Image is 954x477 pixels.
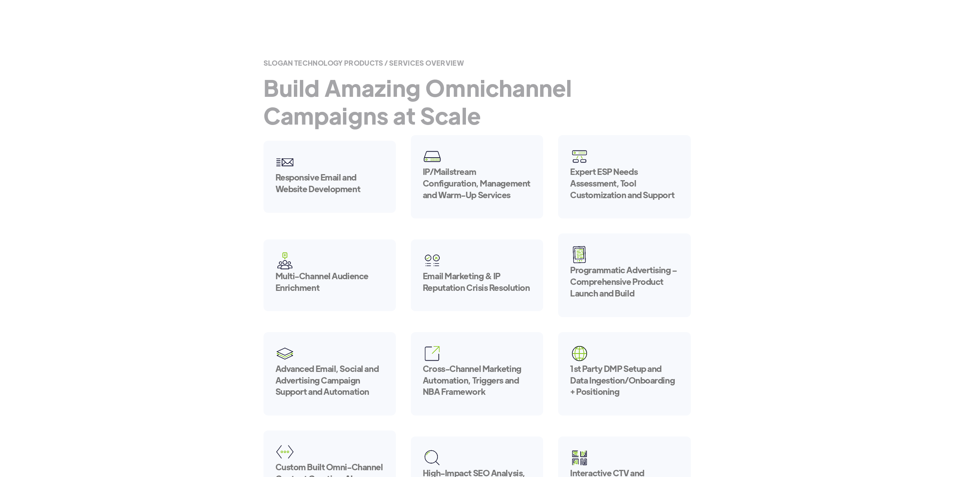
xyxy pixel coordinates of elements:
h5: Responsive Email and Website Development [276,172,384,195]
h5: Email Marketing & IP Reputation Crisis Resolution [423,270,531,293]
h5: Cross-Channel Marketing Automation, Triggers and NBA Framework [423,363,531,397]
h5: 1st Party DMP Setup and Data Ingestion/Onboarding + Positioning [570,363,678,397]
h5: IP/Mailstream Configuration, Management and Warm-Up Services [423,166,531,200]
h5: Multi-Channel Audience Enrichment [276,270,384,293]
h5: Programmatic Advertising – Comprehensive Product Launch and Build [570,264,678,299]
h5: Expert ESP Needs Assessment, Tool Customization and Support [570,166,678,200]
h5: Advanced Email, Social and Advertising Campaign Support and Automation [276,363,384,397]
h1: Build Amazing Omnichannel Campaigns at Scale [264,74,691,129]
